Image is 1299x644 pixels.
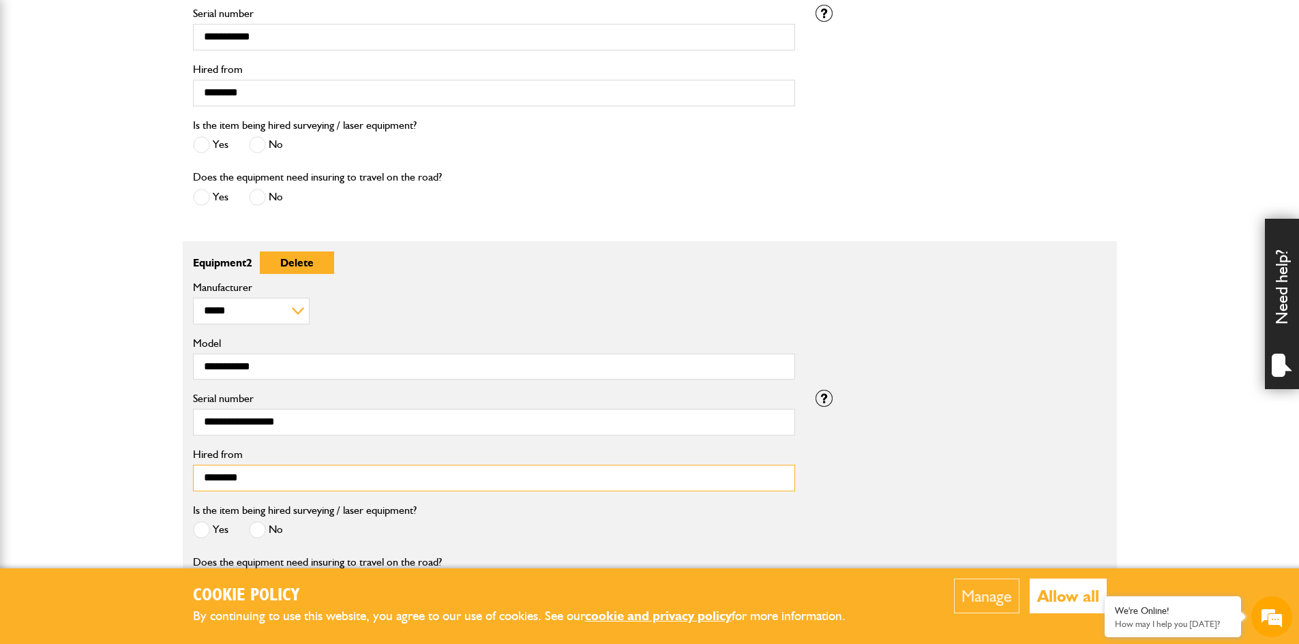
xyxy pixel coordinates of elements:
[193,282,795,293] label: Manufacturer
[260,251,334,274] button: Delete
[193,338,795,349] label: Model
[193,557,442,568] label: Does the equipment need insuring to travel on the road?
[185,420,248,438] em: Start Chat
[246,256,252,269] span: 2
[18,126,249,156] input: Enter your last name
[1265,219,1299,389] div: Need help?
[23,76,57,95] img: d_20077148190_company_1631870298795_20077148190
[193,393,795,404] label: Serial number
[193,251,795,274] p: Equipment
[193,189,228,206] label: Yes
[193,64,795,75] label: Hired from
[193,120,417,131] label: Is the item being hired surveying / laser equipment?
[193,521,228,538] label: Yes
[193,172,442,183] label: Does the equipment need insuring to travel on the road?
[193,606,868,627] p: By continuing to use this website, you agree to our use of cookies. See our for more information.
[249,521,283,538] label: No
[224,7,256,40] div: Minimize live chat window
[249,189,283,206] label: No
[954,579,1019,613] button: Manage
[18,166,249,196] input: Enter your email address
[193,505,417,516] label: Is the item being hired surveying / laser equipment?
[18,247,249,408] textarea: Type your message and hit 'Enter'
[585,608,732,624] a: cookie and privacy policy
[18,206,249,236] input: Enter your phone number
[249,136,283,153] label: No
[1030,579,1107,613] button: Allow all
[193,8,795,19] label: Serial number
[1115,619,1231,629] p: How may I help you today?
[193,449,795,460] label: Hired from
[193,136,228,153] label: Yes
[193,585,868,607] h2: Cookie Policy
[1115,605,1231,617] div: We're Online!
[71,76,229,94] div: Chat with us now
